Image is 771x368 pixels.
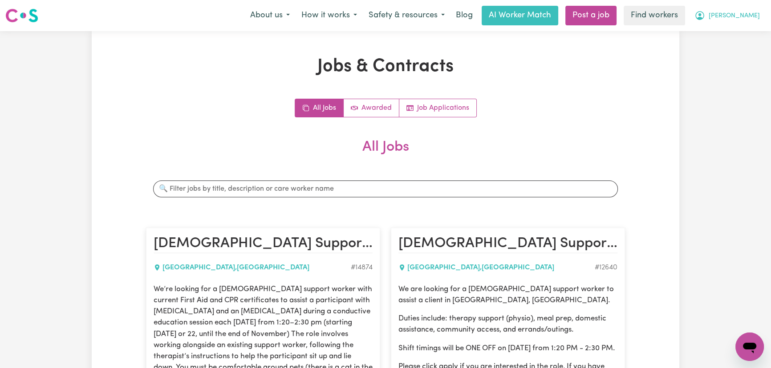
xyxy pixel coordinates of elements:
[296,6,363,25] button: How it works
[244,6,296,25] button: About us
[363,6,450,25] button: Safety & resources
[398,284,617,306] p: We are looking for a [DEMOGRAPHIC_DATA] support worker to assist a client in [GEOGRAPHIC_DATA], [...
[5,5,38,26] a: Careseekers logo
[344,99,399,117] a: Active jobs
[450,6,478,25] a: Blog
[735,332,764,361] iframe: Button to launch messaging window
[153,180,618,197] input: 🔍 Filter jobs by title, description or care worker name
[154,235,373,253] h2: Female Support Worker – Fridays 1:20–2:30 pm
[565,6,617,25] a: Post a job
[399,99,476,117] a: Job applications
[482,6,558,25] a: AI Worker Match
[709,11,760,21] span: [PERSON_NAME]
[689,6,766,25] button: My Account
[146,56,625,77] h1: Jobs & Contracts
[295,99,344,117] a: All jobs
[351,262,373,273] div: Job ID #14874
[398,235,617,253] h2: Female Support Worker Needed ONE OFF on 12/07 Friday in MACQUARIE PARK, NSW
[146,139,625,170] h2: All Jobs
[595,262,617,273] div: Job ID #12640
[154,262,351,273] div: [GEOGRAPHIC_DATA] , [GEOGRAPHIC_DATA]
[398,313,617,335] p: Duties include: therapy support (physio), meal prep, domestic assistance, community access, and e...
[624,6,685,25] a: Find workers
[398,343,617,354] p: Shift timings will be ONE OFF on [DATE] from 1:20 PM - 2:30 PM.
[5,8,38,24] img: Careseekers logo
[398,262,595,273] div: [GEOGRAPHIC_DATA] , [GEOGRAPHIC_DATA]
